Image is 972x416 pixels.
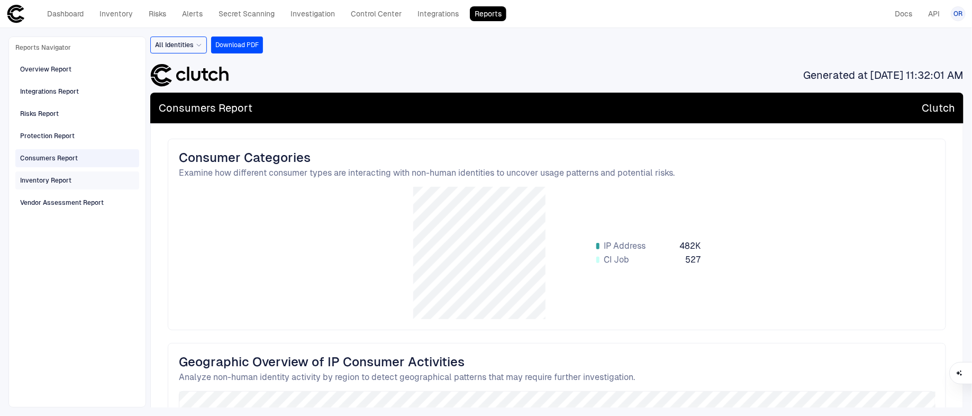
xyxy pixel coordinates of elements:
a: Inventory [95,6,138,21]
span: Examine how different consumer types are interacting with non-human identities to uncover usage p... [179,168,935,178]
span: Reports Navigator [15,43,71,52]
span: Consumer Categories [179,150,935,166]
div: Risks Report [20,109,59,119]
div: Protection Report [20,131,75,141]
span: Geographic Overview of IP Consumer Activities [179,354,935,370]
span: Generated at [DATE] 11:32:01 AM [803,68,964,82]
a: Control Center [346,6,406,21]
a: Secret Scanning [214,6,279,21]
span: IP Address [604,241,646,251]
span: Consumers Report [159,101,252,115]
span: 527 [685,255,701,265]
a: API [923,6,944,21]
div: Overview Report [20,65,71,74]
span: OR [954,10,963,18]
span: Analyze non-human identity activity by region to detect geographical patterns that may require fu... [179,372,935,383]
div: Integrations Report [20,87,79,96]
a: Integrations [413,6,464,21]
button: Download PDF [211,37,263,53]
div: Inventory Report [20,176,71,185]
div: Consumers Report [20,153,78,163]
a: Docs [890,6,917,21]
a: Reports [470,6,506,21]
span: All Identities [155,41,194,49]
div: Vendor Assessment Report [20,198,104,207]
button: OR [951,6,966,21]
a: Investigation [286,6,340,21]
a: Risks [144,6,171,21]
a: Alerts [177,6,207,21]
span: CI Job [604,255,629,265]
span: 482K [679,241,701,251]
span: Clutch [922,101,955,115]
a: Dashboard [42,6,88,21]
